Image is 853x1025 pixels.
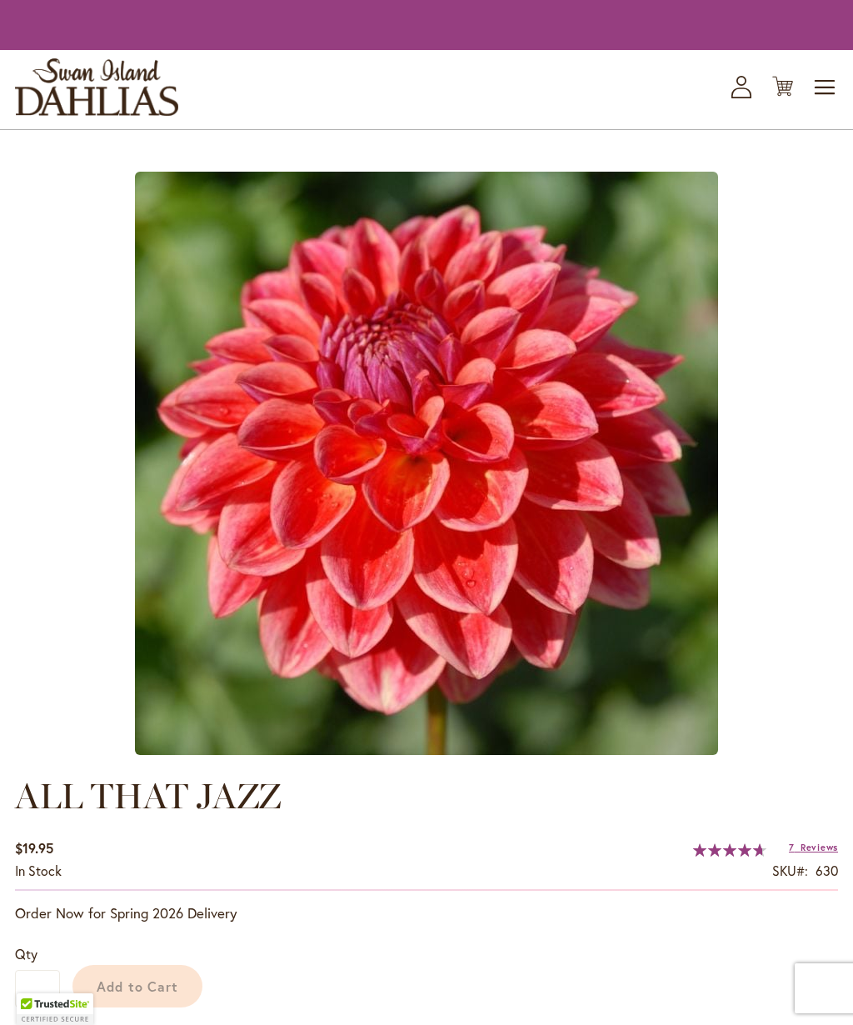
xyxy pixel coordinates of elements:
[15,862,62,879] span: In stock
[15,945,37,962] span: Qty
[15,862,62,881] div: Availability
[772,862,808,879] strong: SKU
[789,842,838,853] a: 7 Reviews
[15,58,178,116] a: store logo
[801,842,838,853] span: Reviews
[15,775,281,817] span: ALL THAT JAZZ
[693,843,766,857] div: 94%
[15,903,838,923] p: Order Now for Spring 2026 Delivery
[17,993,93,1025] div: TrustedSite Certified
[135,172,718,755] img: main product photo
[789,842,795,853] span: 7
[15,839,53,857] span: $19.95
[816,862,838,881] div: 630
